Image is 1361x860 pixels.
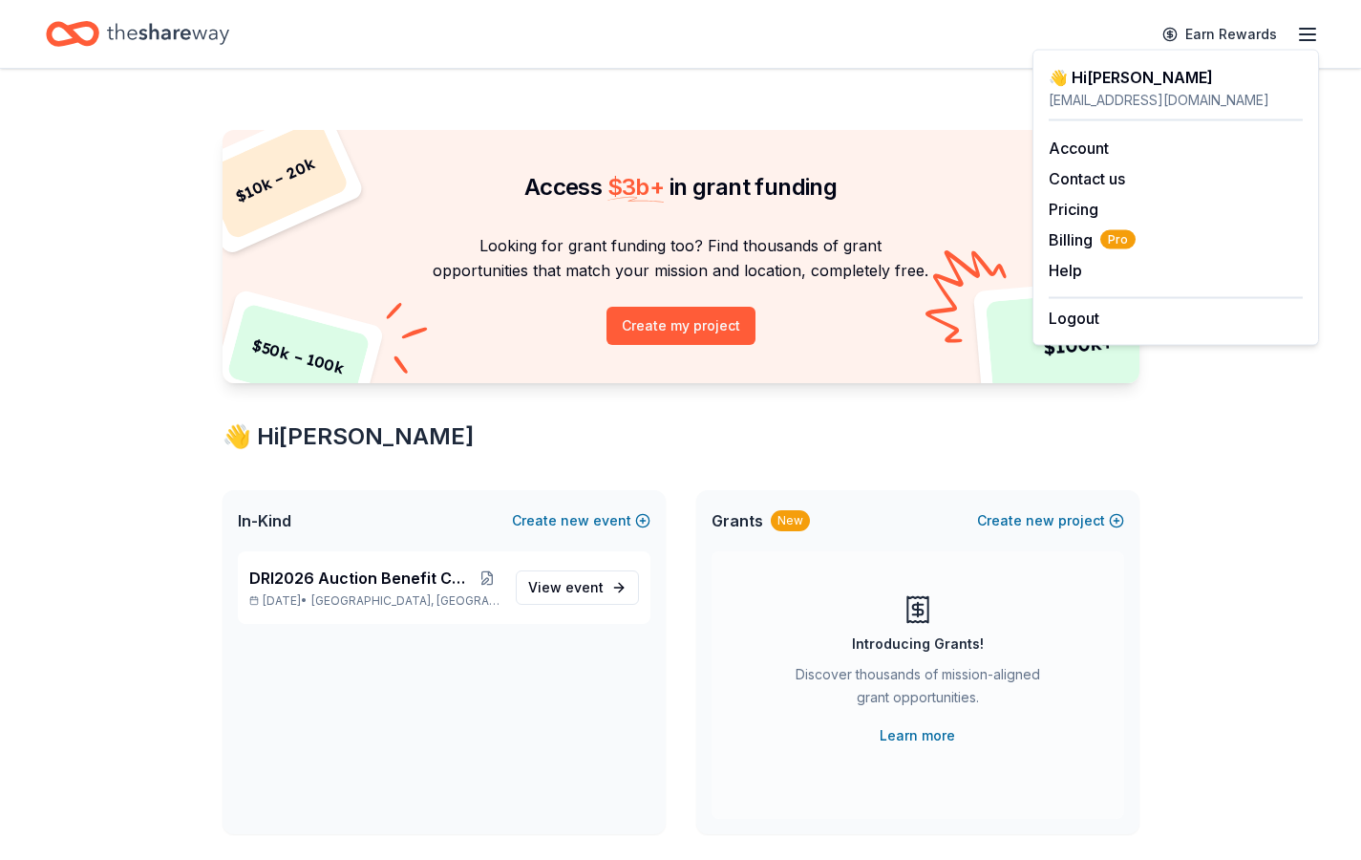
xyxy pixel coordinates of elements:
span: Access in grant funding [524,173,837,201]
div: $ 10k – 20k [201,118,350,241]
span: In-Kind [238,509,291,532]
span: event [565,579,604,595]
div: [EMAIL_ADDRESS][DOMAIN_NAME] [1049,89,1303,112]
a: Earn Rewards [1151,17,1288,52]
span: [GEOGRAPHIC_DATA], [GEOGRAPHIC_DATA] [311,593,500,609]
button: Createnewproject [977,509,1124,532]
p: [DATE] • [249,593,500,609]
a: Learn more [880,724,955,747]
button: Create my project [606,307,755,345]
span: Pro [1100,230,1136,249]
button: Logout [1049,307,1099,330]
div: 👋 Hi [PERSON_NAME] [1049,66,1303,89]
span: new [1026,509,1054,532]
span: Grants [712,509,763,532]
div: New [771,510,810,531]
a: Account [1049,139,1109,158]
div: Introducing Grants! [852,633,984,656]
span: View [528,576,604,599]
button: BillingPro [1049,228,1136,251]
button: Help [1049,259,1082,282]
span: DRI2026 Auction Benefit Cocktail Reception [249,567,475,590]
div: 👋 Hi [PERSON_NAME] [223,421,1139,452]
span: Billing [1049,228,1136,251]
p: Looking for grant funding too? Find thousands of grant opportunities that match your mission and ... [245,233,1116,284]
button: Contact us [1049,167,1125,190]
div: Discover thousands of mission-aligned grant opportunities. [788,663,1048,717]
a: Home [46,11,229,56]
a: View event [516,570,639,605]
span: new [561,509,589,532]
button: Createnewevent [512,509,650,532]
a: Pricing [1049,200,1098,219]
span: $ 3b + [607,173,665,201]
